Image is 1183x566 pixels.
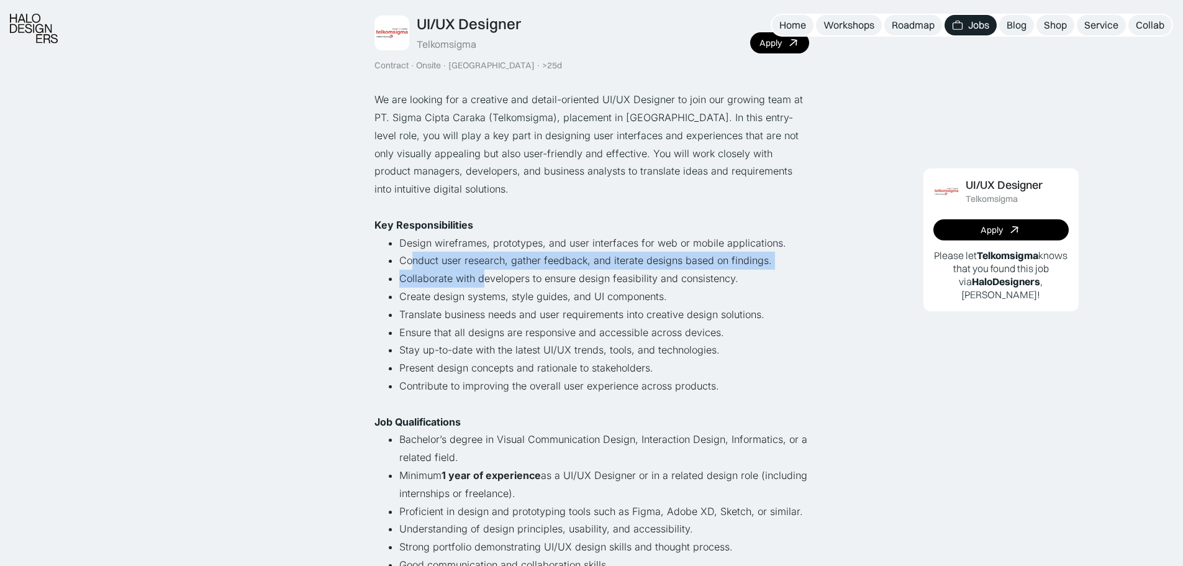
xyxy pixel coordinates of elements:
div: Roadmap [892,19,935,32]
div: UI/UX Designer [966,179,1043,192]
div: Jobs [968,19,989,32]
p: ‍ [374,395,809,413]
b: Telkomsigma [977,249,1038,262]
div: · [410,60,415,71]
div: Telkomsigma [966,194,1018,204]
strong: 1 year of experience [442,469,541,482]
div: Home [779,19,806,32]
div: Workshops [823,19,874,32]
img: Job Image [933,178,959,204]
div: Apply [759,38,782,48]
div: · [536,60,541,71]
div: Shop [1044,19,1067,32]
li: Collaborate with developers to ensure design feasibility and consistency. [399,270,809,288]
li: Create design systems, style guides, and UI components. [399,288,809,306]
img: Job Image [374,16,409,50]
div: Service [1084,19,1118,32]
a: Home [772,15,814,35]
li: Design wireframes, prototypes, and user interfaces for web or mobile applications. [399,234,809,252]
div: >25d [542,60,562,71]
a: Apply [750,32,809,53]
div: Contract [374,60,409,71]
div: Telkomsigma [417,38,476,51]
div: · [442,60,447,71]
strong: Job Qualifications [374,416,461,428]
div: [GEOGRAPHIC_DATA] [448,60,535,71]
a: Service [1077,15,1126,35]
li: Minimum as a UI/UX Designer or in a related design role (including internships or freelance). [399,467,809,503]
a: Shop [1036,15,1074,35]
li: Present design concepts and rationale to stakeholders. [399,359,809,377]
p: ‍ [374,198,809,216]
a: Roadmap [884,15,942,35]
div: Apply [981,225,1003,235]
div: Blog [1007,19,1027,32]
b: HaloDesigners [972,275,1040,288]
li: Ensure that all designs are responsive and accessible across devices. [399,324,809,342]
li: Contribute to improving the overall user experience across products. [399,377,809,395]
a: Collab [1128,15,1172,35]
a: Jobs [945,15,997,35]
a: Blog [999,15,1034,35]
li: Understanding of design principles, usability, and accessibility. [399,520,809,538]
p: We are looking for a creative and detail-oriented UI/UX Designer to join our growing team at PT. ... [374,91,809,198]
div: Onsite [416,60,441,71]
li: Bachelor’s degree in Visual Communication Design, Interaction Design, Informatics, or a related f... [399,431,809,467]
li: Proficient in design and prototyping tools such as Figma, Adobe XD, Sketch, or similar. [399,503,809,521]
p: Please let knows that you found this job via , [PERSON_NAME]! [933,249,1069,301]
div: Collab [1136,19,1164,32]
li: Strong portfolio demonstrating UI/UX design skills and thought process. [399,538,809,556]
a: Workshops [816,15,882,35]
li: Stay up-to-date with the latest UI/UX trends, tools, and technologies. [399,341,809,359]
li: Translate business needs and user requirements into creative design solutions. [399,306,809,324]
strong: Key Responsibilities [374,219,473,231]
div: UI/UX Designer [417,15,521,33]
li: Conduct user research, gather feedback, and iterate designs based on findings. [399,252,809,270]
a: Apply [933,219,1069,240]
